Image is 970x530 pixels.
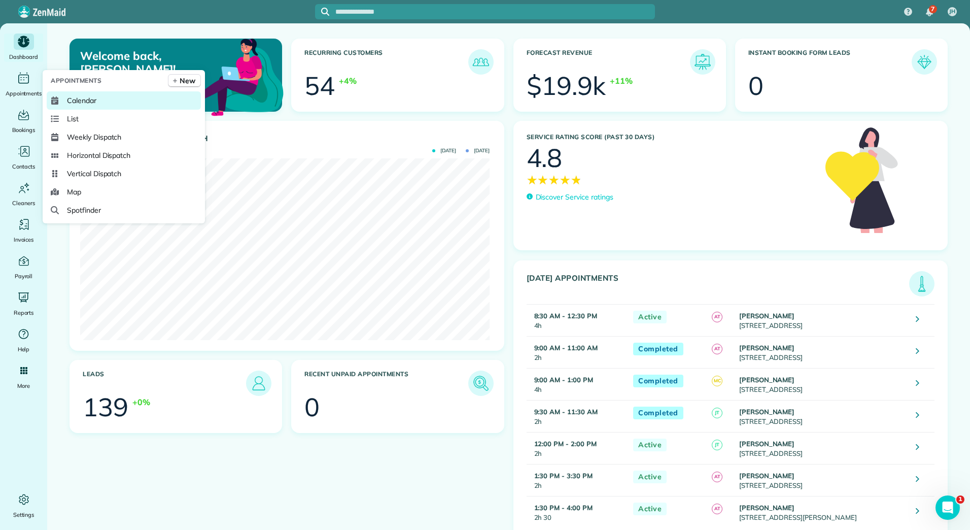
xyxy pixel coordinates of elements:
[47,146,201,164] a: Horizontal Dispatch
[712,504,722,514] span: AT
[571,171,582,189] span: ★
[4,70,43,98] a: Appointments
[712,344,722,354] span: AT
[527,400,629,432] td: 2h
[304,371,468,396] h3: Recent unpaid appointments
[737,304,909,336] td: [STREET_ADDRESS]
[47,164,201,183] a: Vertical Dispatch
[633,311,667,323] span: Active
[527,134,816,141] h3: Service Rating score (past 30 days)
[9,52,38,62] span: Dashboard
[527,171,538,189] span: ★
[534,504,593,512] strong: 1:30 PM - 4:00 PM
[534,344,598,352] strong: 9:00 AM - 11:00 AM
[633,343,683,355] span: Completed
[712,408,722,418] span: JT
[132,396,150,408] div: +0%
[739,344,795,352] strong: [PERSON_NAME]
[712,312,722,322] span: AT
[949,8,955,16] span: JH
[4,34,43,62] a: Dashboard
[534,408,598,416] strong: 9:30 AM - 11:30 AM
[534,472,593,480] strong: 1:30 PM - 3:30 PM
[47,110,201,128] a: List
[14,308,34,318] span: Reports
[537,171,548,189] span: ★
[466,148,490,153] span: [DATE]
[739,408,795,416] strong: [PERSON_NAME]
[6,88,42,98] span: Appointments
[304,49,468,75] h3: Recurring Customers
[4,289,43,318] a: Reports
[47,183,201,201] a: Map
[748,73,764,98] div: 0
[14,235,34,245] span: Invoices
[739,440,795,448] strong: [PERSON_NAME]
[304,73,335,98] div: 54
[80,49,214,76] p: Welcome back, [PERSON_NAME]!
[18,344,30,354] span: Help
[956,495,964,504] span: 1
[536,192,613,203] p: Discover Service ratings
[187,27,286,125] img: dashboard_welcome-42a62b7d889689a78055ac9021e634bf52bae3f8056760290aed330b23ab8690.png
[67,205,101,215] span: Spotfinder
[17,381,30,391] span: More
[67,169,121,179] span: Vertical Dispatch
[67,150,130,160] span: Horizontal Dispatch
[737,464,909,496] td: [STREET_ADDRESS]
[67,187,81,197] span: Map
[471,52,491,72] img: icon_recurring_customers-cf858462ba22bcd05b5a5880d41d6543d210077de5bb9ebc9590e49fd87d84ed.png
[83,394,128,420] div: 139
[315,8,329,16] button: Focus search
[712,440,722,450] span: JT
[737,400,909,432] td: [STREET_ADDRESS]
[739,312,795,320] strong: [PERSON_NAME]
[67,114,79,124] span: List
[168,74,201,87] a: New
[12,125,36,135] span: Bookings
[739,376,795,384] strong: [PERSON_NAME]
[633,439,667,451] span: Active
[737,432,909,464] td: [STREET_ADDRESS]
[633,375,683,387] span: Completed
[737,496,909,528] td: [STREET_ADDRESS][PERSON_NAME]
[249,373,269,393] img: icon_leads-1bed01f49abd5b7fead27621c3d59655bb73ed531f8eeb49469d10e621d6b896.png
[527,336,629,368] td: 2h
[51,76,101,86] span: Appointments
[748,49,912,75] h3: Instant Booking Form Leads
[527,496,629,528] td: 2h 30
[931,5,934,13] span: 7
[527,432,629,464] td: 2h
[4,180,43,208] a: Cleaners
[534,440,597,448] strong: 12:00 PM - 2:00 PM
[560,171,571,189] span: ★
[692,52,713,72] img: icon_forecast_revenue-8c13a41c7ed35a8dcfafea3cbb826a0462acb37728057bba2d056411b612bbbe.png
[548,171,560,189] span: ★
[527,274,910,296] h3: [DATE] Appointments
[4,107,43,135] a: Bookings
[739,472,795,480] strong: [PERSON_NAME]
[737,336,909,368] td: [STREET_ADDRESS]
[4,253,43,281] a: Payroll
[67,132,121,142] span: Weekly Dispatch
[527,73,606,98] div: $19.9k
[67,95,96,106] span: Calendar
[12,161,35,172] span: Contacts
[914,52,934,72] img: icon_form_leads-04211a6a04a5b2264e4ee56bc0799ec3eb69b7e499cbb523a139df1d13a81ae0.png
[610,75,633,87] div: +11%
[633,471,667,483] span: Active
[534,312,597,320] strong: 8:30 AM - 12:30 PM
[4,143,43,172] a: Contacts
[47,201,201,219] a: Spotfinder
[633,407,683,419] span: Completed
[304,394,320,420] div: 0
[534,376,593,384] strong: 9:00 AM - 1:00 PM
[13,510,34,520] span: Settings
[4,216,43,245] a: Invoices
[912,274,932,294] img: icon_todays_appointments-901f7ab196bb0bea1936b74009e4eb5ffbc2d2711fa7634e0d609ed5ef32b18b.png
[527,368,629,400] td: 4h
[737,368,909,400] td: [STREET_ADDRESS]
[633,503,667,515] span: Active
[339,75,357,87] div: +4%
[47,91,201,110] a: Calendar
